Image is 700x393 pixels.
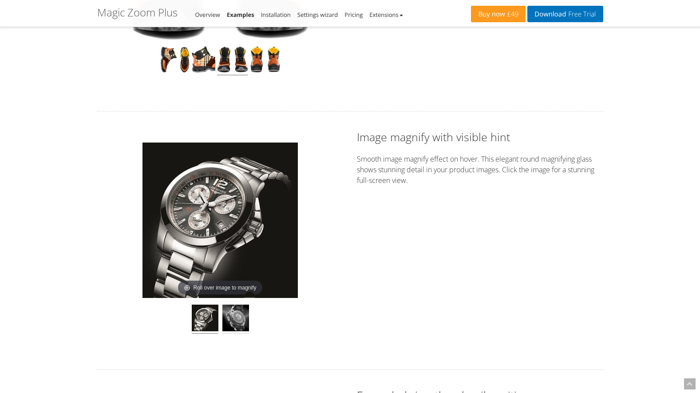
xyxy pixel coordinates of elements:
[357,154,603,186] p: Smooth image magnify effect on hover. This elegant round magnifying glass shows stunning detail i...
[160,47,190,75] img: Magic Zoom Plus - Examples
[566,11,596,18] span: Free Trial
[297,11,338,19] a: Settings wizard
[192,46,215,75] img: Magic Zoom Plus - Examples
[261,11,291,19] a: Installation
[217,46,248,75] img: Magic Zoom Plus - Examples
[369,11,403,19] a: Extensions
[195,11,220,19] a: Overview
[97,7,178,18] h1: Magic Zoom Plus
[250,46,281,75] img: Magic Zoom Plus - Examples
[357,129,603,145] h2: Image magnify with visible hint
[505,11,519,18] span: £49
[142,143,298,298] a: Roll over image to magnify
[227,11,254,19] a: Examples
[344,11,363,19] a: Pricing
[527,6,603,22] a: DownloadFree Trial
[471,6,526,22] a: Buy now£49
